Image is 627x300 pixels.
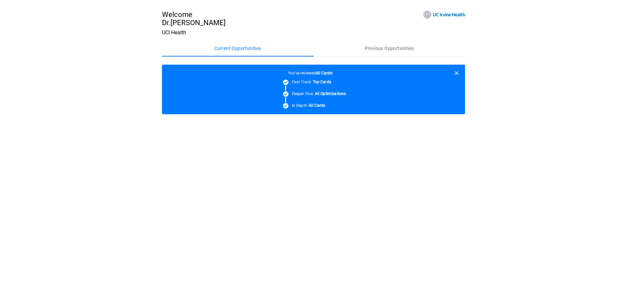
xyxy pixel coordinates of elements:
b: All Optimizations [315,91,346,96]
span: Current Opportunities [214,46,261,52]
span: UCI Health [162,29,186,36]
b: All Cards [309,103,325,108]
b: All Cards [316,71,332,75]
span: Dr. [PERSON_NAME] [162,19,226,27]
img: Site Logo [423,10,465,19]
span: Previous Opportunities [365,46,414,52]
span: Welcome [162,10,226,19]
em: In Depth: [292,103,308,108]
em: Fast Track: [292,80,312,84]
em: Deeper Dive: [292,91,314,96]
span: You've reviewed ! [167,71,453,75]
b: Top Cards [313,80,331,84]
